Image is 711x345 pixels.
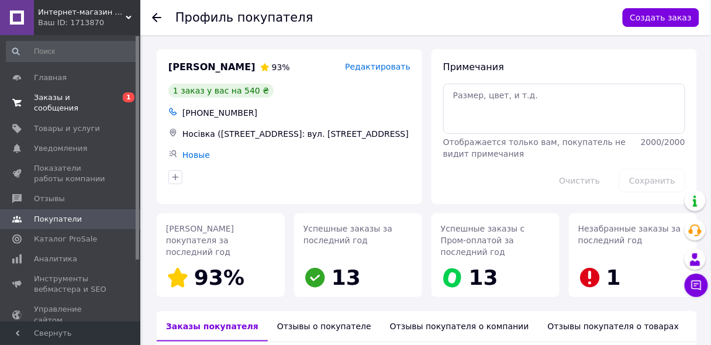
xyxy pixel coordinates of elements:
[441,224,525,257] span: Успешные заказы с Пром-оплатой за последний год
[34,214,82,225] span: Покупатели
[152,12,161,23] div: Вернуться назад
[272,63,290,72] span: 93%
[6,41,138,62] input: Поиск
[34,194,65,204] span: Отзывы
[641,137,685,147] span: 2000 / 2000
[175,11,313,25] h1: Профиль покупателя
[345,62,410,71] span: Редактировать
[34,304,108,325] span: Управление сайтом
[332,265,361,289] span: 13
[34,163,108,184] span: Показатели работы компании
[34,73,67,83] span: Главная
[38,18,140,28] div: Ваш ID: 1713870
[443,137,626,158] span: Отображается только вам, покупатель не видит примечания
[34,274,108,295] span: Инструменты вебмастера и SEO
[180,105,413,121] div: [PHONE_NUMBER]
[685,274,708,297] button: Чат с покупателем
[469,265,498,289] span: 13
[34,234,97,244] span: Каталог ProSale
[34,92,108,113] span: Заказы и сообщения
[578,224,681,245] span: Незабранные заказы за последний год
[268,311,381,341] div: Отзывы о покупателе
[381,311,539,341] div: Отзывы покупателя о компании
[303,224,392,245] span: Успешные заказы за последний год
[168,84,274,98] div: 1 заказ у вас на 540 ₴
[166,224,234,257] span: [PERSON_NAME] покупателя за последний год
[606,265,621,289] span: 1
[194,265,244,289] span: 93%
[38,7,126,18] span: Интернет-магазин "Тэн Быт Пром"
[443,61,504,73] span: Примечания
[123,92,134,102] span: 1
[168,61,256,74] span: [PERSON_NAME]
[34,143,87,154] span: Уведомления
[157,311,268,341] div: Заказы покупателя
[34,254,77,264] span: Аналитика
[539,311,689,341] div: Отзывы покупателя о товарах
[623,8,699,27] button: Создать заказ
[34,123,100,134] span: Товары и услуги
[182,150,210,160] a: Новые
[180,126,413,142] div: Носівка ([STREET_ADDRESS]: вул. [STREET_ADDRESS]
